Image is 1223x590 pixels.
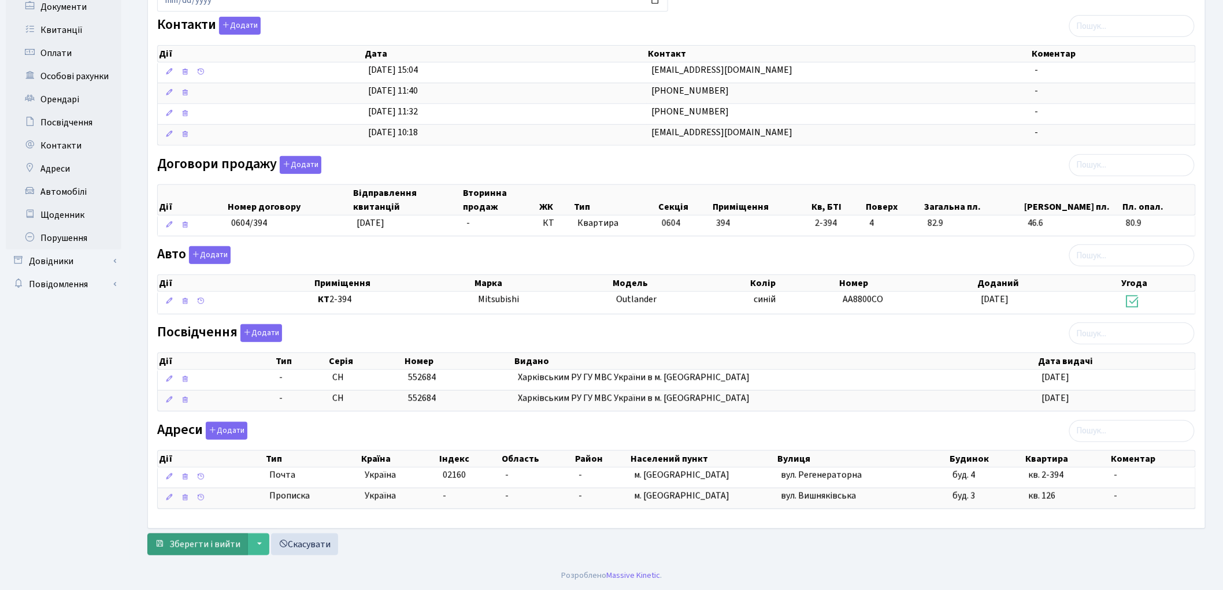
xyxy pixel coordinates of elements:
[1035,64,1039,76] span: -
[6,88,121,111] a: Орендарі
[1024,185,1122,215] th: [PERSON_NAME] пл.
[1035,105,1039,118] span: -
[473,275,611,291] th: Марка
[269,489,310,503] span: Прописка
[781,489,857,502] span: вул. Вишняківська
[6,42,121,65] a: Оплати
[869,217,918,230] span: 4
[332,371,344,384] span: СН
[365,489,433,503] span: Україна
[158,46,364,62] th: Дії
[408,371,436,384] span: 552684
[6,227,121,250] a: Порушення
[657,185,711,215] th: Секція
[611,275,749,291] th: Модель
[368,126,418,139] span: [DATE] 10:18
[186,244,231,265] a: Додати
[574,451,629,467] th: Район
[518,371,750,384] span: Харківським РУ ГУ МВС України в м. [GEOGRAPHIC_DATA]
[158,353,275,369] th: Дії
[781,469,862,481] span: вул. Регенераторна
[6,180,121,203] a: Автомобілі
[462,185,538,215] th: Вторинна продаж
[157,17,261,35] label: Контакти
[157,324,282,342] label: Посвідчення
[6,273,121,296] a: Повідомлення
[606,569,660,581] a: Massive Kinetic
[314,275,473,291] th: Приміщення
[634,489,729,502] span: м. [GEOGRAPHIC_DATA]
[157,422,247,440] label: Адреси
[651,126,792,139] span: [EMAIL_ADDRESS][DOMAIN_NAME]
[928,217,1018,230] span: 82.9
[1029,489,1056,502] span: кв. 126
[1035,84,1039,97] span: -
[1126,217,1191,230] span: 80.9
[948,451,1024,467] th: Будинок
[539,185,573,215] th: ЖК
[6,157,121,180] a: Адреси
[277,154,321,174] a: Додати
[318,293,468,306] span: 2-394
[368,84,418,97] span: [DATE] 11:40
[158,275,314,291] th: Дії
[240,324,282,342] button: Посвідчення
[365,469,433,482] span: Україна
[1121,185,1195,215] th: Пл. опал.
[216,15,261,35] a: Додати
[573,185,657,215] th: Тип
[1024,451,1110,467] th: Квартира
[843,293,883,306] span: АА8800СО
[651,84,729,97] span: [PHONE_NUMBER]
[1114,469,1118,481] span: -
[815,217,860,230] span: 2-394
[357,217,384,229] span: [DATE]
[6,134,121,157] a: Контакти
[6,250,121,273] a: Довідники
[839,275,977,291] th: Номер
[561,569,662,582] div: Розроблено .
[1037,353,1195,369] th: Дата видачі
[579,489,582,502] span: -
[1120,275,1195,291] th: Угода
[271,533,338,555] a: Скасувати
[953,469,976,481] span: буд. 4
[577,217,653,230] span: Квартира
[368,105,418,118] span: [DATE] 11:32
[443,469,466,481] span: 02160
[716,217,730,229] span: 394
[505,489,509,502] span: -
[811,185,865,215] th: Кв, БТІ
[157,246,231,264] label: Авто
[1035,126,1039,139] span: -
[1069,244,1195,266] input: Пошук...
[169,538,240,551] span: Зберегти і вийти
[662,217,680,229] span: 0604
[1069,420,1195,442] input: Пошук...
[408,392,436,405] span: 552684
[981,293,1009,306] span: [DATE]
[279,371,323,384] span: -
[865,185,924,215] th: Поверх
[616,293,657,306] span: Outlander
[318,293,329,306] b: КТ
[777,451,948,467] th: Вулиця
[466,217,470,229] span: -
[711,185,810,215] th: Приміщення
[280,156,321,174] button: Договори продажу
[360,451,438,467] th: Країна
[219,17,261,35] button: Контакти
[265,451,360,467] th: Тип
[647,46,1031,62] th: Контакт
[189,246,231,264] button: Авто
[750,275,839,291] th: Колір
[634,469,729,481] span: м. [GEOGRAPHIC_DATA]
[1069,322,1195,344] input: Пошук...
[6,18,121,42] a: Квитанції
[275,353,328,369] th: Тип
[231,217,267,229] span: 0604/394
[651,105,729,118] span: [PHONE_NUMBER]
[227,185,352,215] th: Номер договору
[6,203,121,227] a: Щоденник
[977,275,1120,291] th: Доданий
